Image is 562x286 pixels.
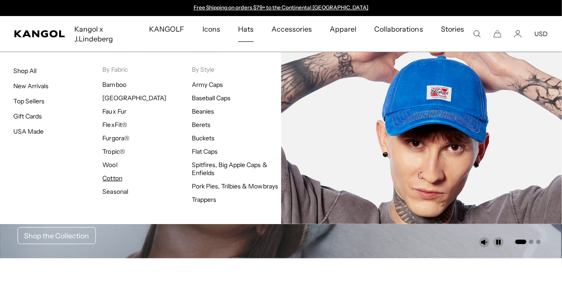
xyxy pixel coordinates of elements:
[103,81,126,89] a: Bamboo
[192,182,278,190] a: Pork Pies, Trilbies & Mowbrays
[192,94,230,102] a: Baseball Caps
[74,16,131,52] span: Kangol x J.Lindeberg
[103,174,122,182] a: Cotton
[103,65,192,74] p: By Fabric
[103,188,128,196] a: Seasonal
[374,16,423,42] span: Collaborations
[192,196,216,204] a: Trappers
[271,16,312,42] span: Accessories
[103,107,126,115] a: Faux Fur
[13,127,44,135] a: USA Made
[190,4,373,12] div: Announcement
[194,16,229,42] a: Icons
[192,65,281,74] p: By Style
[441,16,464,52] span: Stories
[13,82,49,90] a: New Arrivals
[321,16,365,42] a: Apparel
[365,16,432,42] a: Collaborations
[330,16,356,42] span: Apparel
[479,237,489,248] button: Unmute
[192,161,267,177] a: Spitfires, Big Apple Caps & Enfields
[192,134,214,142] a: Buckets
[493,237,504,248] button: Pause
[17,227,96,244] a: Shop the Collection
[263,16,321,42] a: Accessories
[13,112,42,120] a: Gift Cards
[103,134,129,142] a: Furgora®
[103,94,166,102] a: [GEOGRAPHIC_DATA]
[534,30,548,38] button: USD
[536,240,541,244] button: Go to slide 3
[493,30,501,38] button: Cart
[194,4,368,11] a: Free Shipping on orders $79+ to the Continental [GEOGRAPHIC_DATA]
[192,81,223,89] a: Army Caps
[514,238,541,245] ul: Select a slide to show
[65,16,140,52] a: Kangol x J.Lindeberg
[103,147,125,155] a: Tropic®
[13,67,36,75] a: Shop All
[238,16,254,42] span: Hats
[149,16,184,42] span: KANGOLF
[190,4,373,12] div: 1 of 2
[192,147,218,155] a: Flat Caps
[529,240,534,244] button: Go to slide 2
[103,121,127,129] a: FlexFit®
[14,30,65,37] a: Kangol
[229,16,263,42] a: Hats
[190,4,373,12] slideshow-component: Announcement bar
[515,240,526,244] button: Go to slide 1
[13,97,44,105] a: Top Sellers
[514,30,522,38] a: Account
[103,161,117,169] a: Wool
[192,121,210,129] a: Berets
[140,16,193,42] a: KANGOLF
[192,107,214,115] a: Beanies
[473,30,481,38] summary: Search here
[432,16,473,52] a: Stories
[202,16,220,42] span: Icons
